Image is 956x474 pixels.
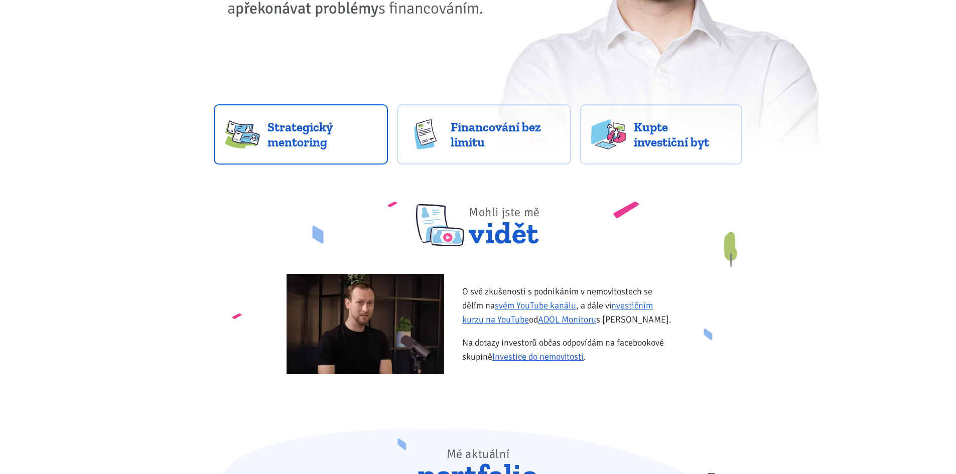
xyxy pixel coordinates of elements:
a: ADOL Monitoru [538,314,596,325]
img: finance [408,119,443,149]
a: Kupte investiční byt [580,104,742,165]
a: Investice do nemovitostí [492,351,584,362]
span: Mé aktuální [447,446,510,461]
span: Strategický mentoring [267,119,377,149]
span: Kupte investiční byt [634,119,731,149]
a: Financování bez limitu [397,104,571,165]
img: strategy [225,119,260,149]
span: vidět [469,192,540,246]
img: flats [591,119,626,149]
span: Mohli jste mě [469,205,540,220]
p: O své zkušenosti s podnikáním v nemovitostech se dělím na , a dále v od s [PERSON_NAME]. [462,284,674,327]
a: Strategický mentoring [214,104,388,165]
a: svém YouTube kanálu [495,300,576,311]
p: Na dotazy investorů občas odpovídám na facebookové skupině . [462,336,674,364]
span: Financování bez limitu [451,119,560,149]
